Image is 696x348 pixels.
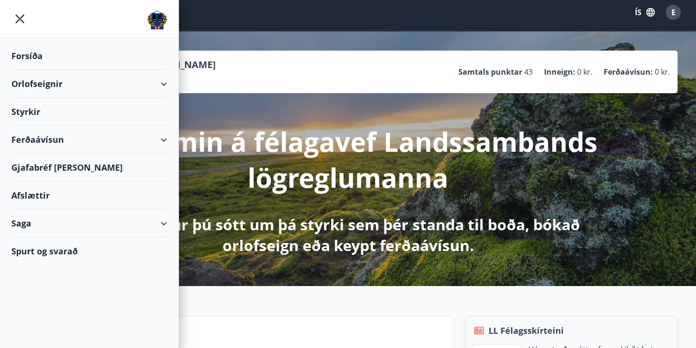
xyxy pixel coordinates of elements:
p: Hér getur þú sótt um þá styrki sem þér standa til boða, bókað orlofseign eða keypt ferðaávísun. [98,214,598,256]
span: LL Félagsskírteini [489,324,564,337]
button: ÍS [630,4,660,21]
button: menu [11,10,28,27]
div: Forsíða [11,42,167,70]
div: Afslættir [11,182,167,209]
div: Styrkir [11,98,167,126]
div: Gjafabréf [PERSON_NAME] [11,154,167,182]
div: Orlofseignir [11,70,167,98]
p: Inneign : [544,67,575,77]
div: Spurt og svarað [11,237,167,265]
p: Ferðaávísun : [604,67,653,77]
div: Ferðaávísun [11,126,167,154]
div: Saga [11,209,167,237]
p: Velkomin á félagavef Landssambands lögreglumanna [98,123,598,195]
span: 0 kr. [577,67,592,77]
img: union_logo [147,10,167,29]
span: 0 kr. [655,67,670,77]
button: E [662,1,685,24]
span: 43 [524,67,533,77]
span: E [671,7,676,17]
p: Samtals punktar [458,67,522,77]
